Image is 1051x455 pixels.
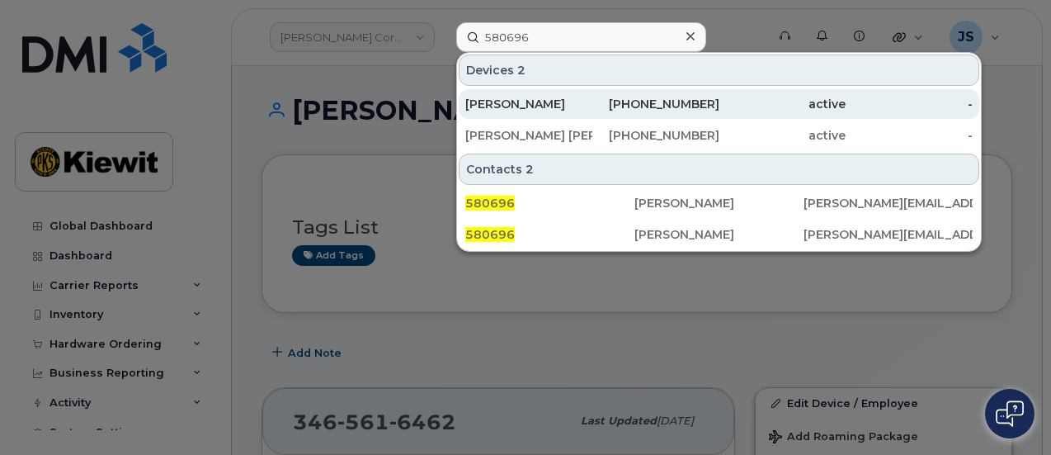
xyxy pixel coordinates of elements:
[459,89,979,119] a: [PERSON_NAME][PHONE_NUMBER]active-
[465,227,515,242] span: 580696
[459,188,979,218] a: 580696[PERSON_NAME][PERSON_NAME][EMAIL_ADDRESS][PERSON_NAME][PERSON_NAME][DOMAIN_NAME]
[459,220,979,249] a: 580696[PERSON_NAME][PERSON_NAME][EMAIL_ADDRESS][PERSON_NAME][PERSON_NAME][DOMAIN_NAME]
[846,127,973,144] div: -
[592,127,719,144] div: [PHONE_NUMBER]
[459,121,979,150] a: [PERSON_NAME] [PERSON_NAME] FLOATER DEVICE[PHONE_NUMBER]active-
[804,195,973,211] div: [PERSON_NAME][EMAIL_ADDRESS][PERSON_NAME][PERSON_NAME][DOMAIN_NAME]
[465,196,515,211] span: 580696
[465,96,592,112] div: [PERSON_NAME]
[592,96,719,112] div: [PHONE_NUMBER]
[525,161,534,178] span: 2
[459,55,979,86] div: Devices
[719,127,846,144] div: active
[846,96,973,112] div: -
[804,226,973,243] div: [PERSON_NAME][EMAIL_ADDRESS][PERSON_NAME][PERSON_NAME][DOMAIN_NAME]
[996,400,1024,427] img: Open chat
[459,154,979,185] div: Contacts
[634,226,804,243] div: [PERSON_NAME]
[634,195,804,211] div: [PERSON_NAME]
[719,96,846,112] div: active
[517,62,525,78] span: 2
[465,127,592,144] div: [PERSON_NAME] [PERSON_NAME] FLOATER DEVICE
